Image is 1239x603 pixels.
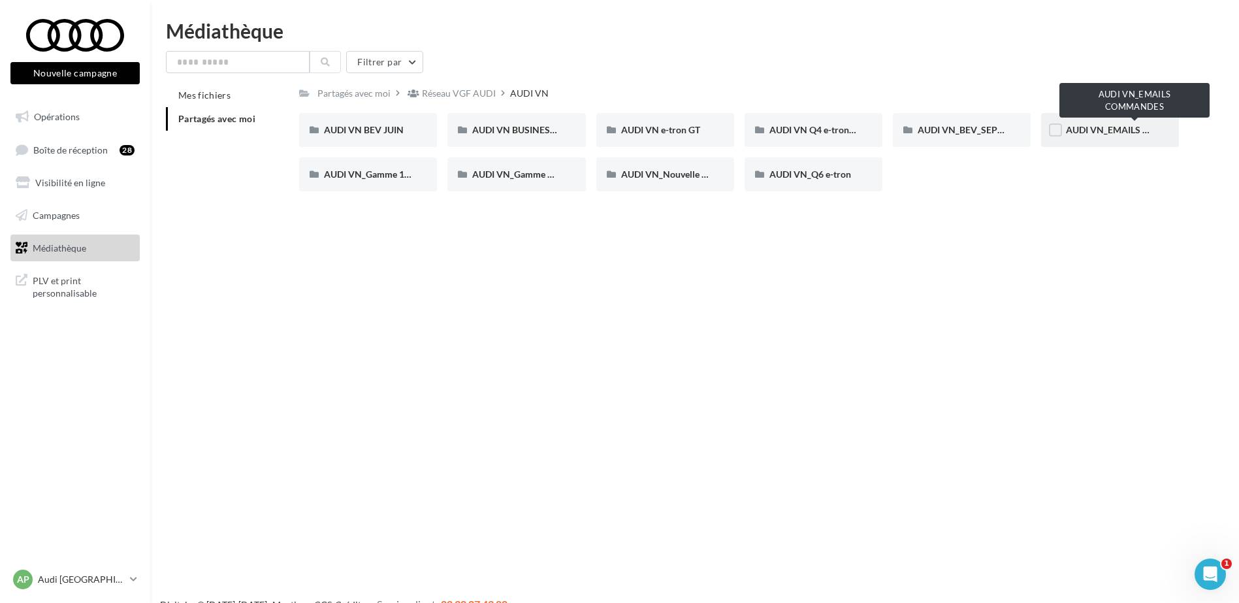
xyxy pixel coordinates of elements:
[35,177,105,188] span: Visibilité en ligne
[621,169,741,180] span: AUDI VN_Nouvelle A6 e-tron
[33,242,86,253] span: Médiathèque
[8,235,142,262] a: Médiathèque
[317,87,391,100] div: Partagés avec moi
[1221,559,1232,569] span: 1
[8,202,142,229] a: Campagnes
[38,573,125,586] p: Audi [GEOGRAPHIC_DATA] 16
[1195,559,1226,590] iframe: Intercom live chat
[621,124,700,135] span: AUDI VN e-tron GT
[17,573,29,586] span: AP
[472,124,612,135] span: AUDI VN BUSINESS JUIN VN JPO
[1059,83,1210,118] div: AUDI VN_EMAILS COMMANDES
[1066,124,1203,135] span: AUDI VN_EMAILS COMMANDES
[178,90,231,101] span: Mes fichiers
[324,124,404,135] span: AUDI VN BEV JUIN
[324,169,465,180] span: AUDI VN_Gamme 100% électrique
[8,136,142,164] a: Boîte de réception28
[120,145,135,155] div: 28
[8,103,142,131] a: Opérations
[178,113,255,124] span: Partagés avec moi
[34,111,80,122] span: Opérations
[8,267,142,305] a: PLV et print personnalisable
[33,210,80,221] span: Campagnes
[33,144,108,155] span: Boîte de réception
[346,51,423,73] button: Filtrer par
[166,21,1223,41] div: Médiathèque
[769,124,891,135] span: AUDI VN Q4 e-tron sans offre
[422,87,496,100] div: Réseau VGF AUDI
[918,124,1033,135] span: AUDI VN_BEV_SEPTEMBRE
[10,567,140,592] a: AP Audi [GEOGRAPHIC_DATA] 16
[769,169,851,180] span: AUDI VN_Q6 e-tron
[510,87,549,100] div: AUDI VN
[8,169,142,197] a: Visibilité en ligne
[33,272,135,300] span: PLV et print personnalisable
[10,62,140,84] button: Nouvelle campagne
[472,169,587,180] span: AUDI VN_Gamme Q8 e-tron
